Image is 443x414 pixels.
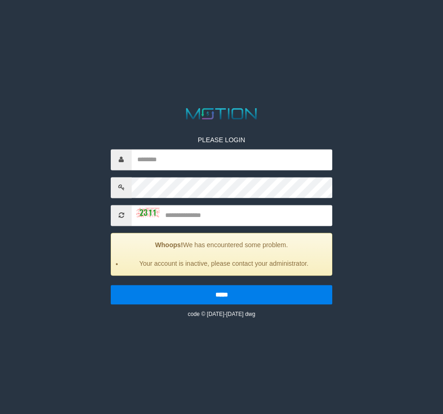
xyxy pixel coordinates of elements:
[123,259,325,268] li: Your account is inactive, please contact your administrator.
[183,106,261,121] img: MOTION_logo.png
[111,135,332,145] p: PLEASE LOGIN
[155,241,183,249] strong: Whoops!
[111,233,332,276] div: We has encountered some problem.
[188,311,255,317] small: code © [DATE]-[DATE] dwg
[136,208,160,217] img: captcha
